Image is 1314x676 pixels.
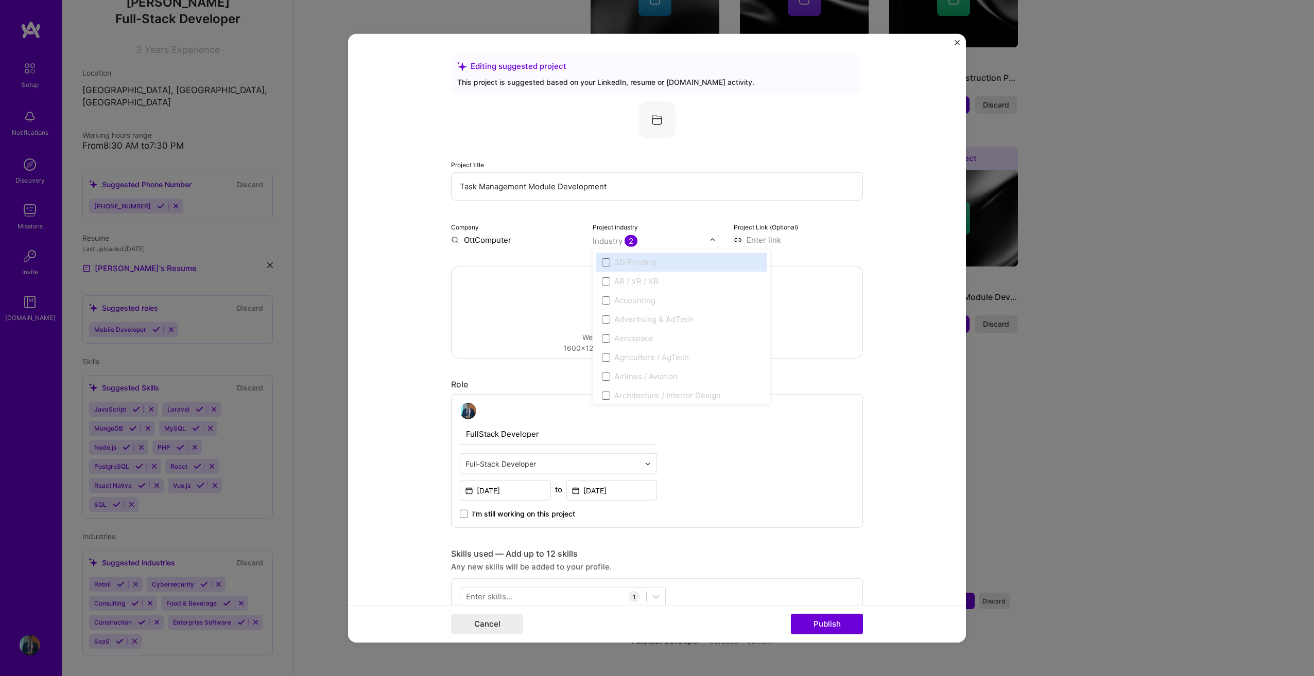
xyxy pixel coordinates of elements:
div: 3D Printing [614,257,656,268]
div: 1 [629,591,640,602]
div: Enter skills... [466,591,512,602]
label: Company [451,223,479,231]
div: This project is suggested based on your LinkedIn, resume or [DOMAIN_NAME] activity. [457,77,855,87]
div: Accounting [614,295,655,306]
label: Project title [451,161,484,169]
div: Airlines / Aviation [614,371,678,382]
img: Company logo [638,101,676,138]
button: Cancel [451,613,523,634]
span: I’m still working on this project [472,509,575,519]
img: drop icon [645,460,651,467]
div: Architecture / Interior Design [614,390,721,401]
div: 1600x1200px or higher recommended. Max 5MB each. [563,343,751,353]
div: Skills used — Add up to 12 skills [451,548,863,559]
div: Any new skills will be added to your profile. [451,561,863,572]
i: icon SuggestedTeams [457,61,466,70]
div: to [555,484,562,495]
div: Role [451,379,863,390]
span: 2 [625,235,637,247]
input: Role Name [460,423,657,445]
input: Enter link [734,235,863,245]
input: Date [566,481,658,501]
input: Date [460,481,551,501]
div: AR / VR / XR [614,276,659,287]
div: Aerospace [614,333,653,344]
div: Agriculture / AgTech [614,352,689,363]
img: drop icon [710,237,716,243]
div: Editing suggested project [457,61,855,72]
label: Project industry [593,223,638,231]
button: Close [955,40,960,51]
div: Drag and drop an image or Upload fileWe recommend uploading at least 4 images.1600x1200px or high... [451,266,863,359]
input: Enter the name of the project [451,172,863,201]
button: Publish [791,613,863,634]
input: Enter name or website [451,235,580,245]
div: Advertising & AdTech [614,314,694,325]
div: We recommend uploading at least 4 images. [563,332,751,343]
label: Project Link (Optional) [734,223,798,231]
div: Industry [593,236,637,246]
